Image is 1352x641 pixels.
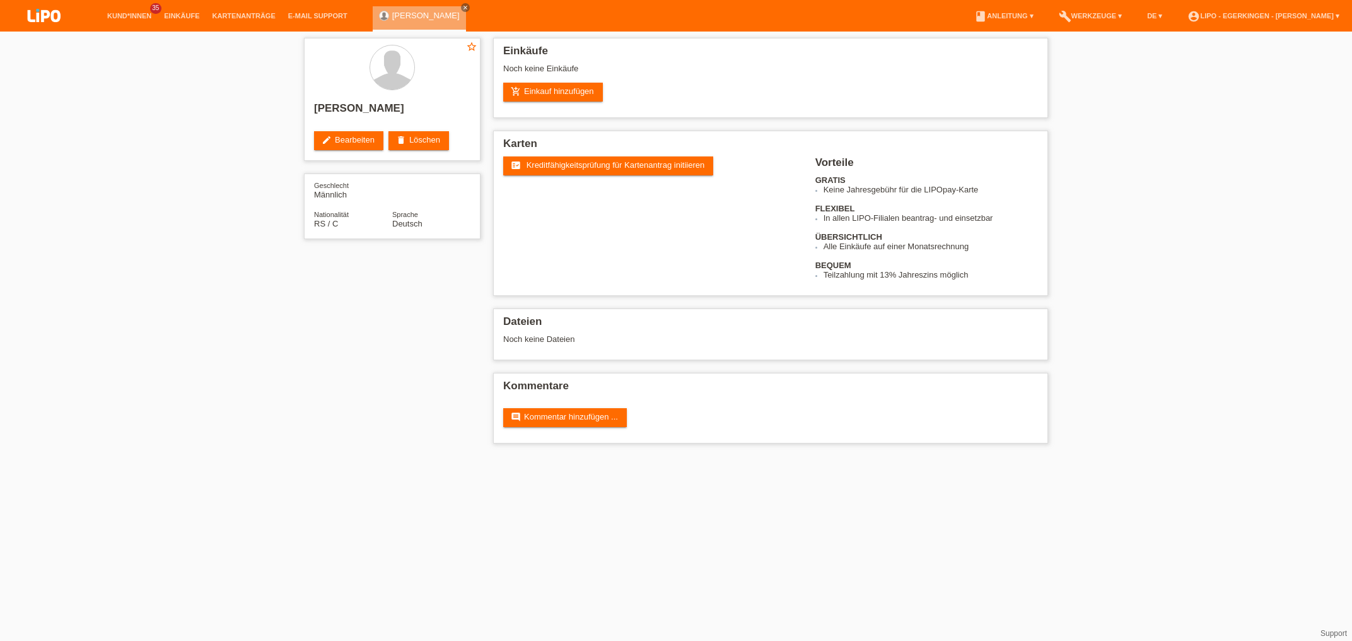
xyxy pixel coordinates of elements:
a: Kartenanträge [206,12,282,20]
i: fact_check [511,160,521,170]
b: BEQUEM [815,261,851,270]
span: Geschlecht [314,182,349,189]
a: E-Mail Support [282,12,354,20]
span: Deutsch [392,219,422,228]
i: edit [322,135,332,145]
div: Noch keine Dateien [503,334,889,344]
a: [PERSON_NAME] [392,11,460,20]
b: GRATIS [815,175,846,185]
li: Keine Jahresgebühr für die LIPOpay-Karte [824,185,1038,194]
a: Kund*innen [101,12,158,20]
b: ÜBERSICHTLICH [815,232,882,242]
i: build [1059,10,1071,23]
a: commentKommentar hinzufügen ... [503,408,627,427]
a: Einkäufe [158,12,206,20]
div: Männlich [314,180,392,199]
a: fact_check Kreditfähigkeitsprüfung für Kartenantrag initiieren [503,156,713,175]
h2: Kommentare [503,380,1038,399]
span: Sprache [392,211,418,218]
b: FLEXIBEL [815,204,855,213]
h2: [PERSON_NAME] [314,102,470,121]
i: add_shopping_cart [511,86,521,97]
i: close [462,4,469,11]
li: Teilzahlung mit 13% Jahreszins möglich [824,270,1038,279]
h2: Einkäufe [503,45,1038,64]
a: buildWerkzeuge ▾ [1052,12,1129,20]
h2: Dateien [503,315,1038,334]
i: book [974,10,987,23]
a: bookAnleitung ▾ [968,12,1039,20]
span: Kreditfähigkeitsprüfung für Kartenantrag initiieren [527,160,705,170]
a: close [461,3,470,12]
a: star_border [466,41,477,54]
a: editBearbeiten [314,131,383,150]
a: LIPO pay [13,26,76,35]
a: deleteLöschen [388,131,449,150]
span: Serbien / C / 04.02.2004 [314,219,338,228]
h2: Vorteile [815,156,1038,175]
a: account_circleLIPO - Egerkingen - [PERSON_NAME] ▾ [1181,12,1346,20]
h2: Karten [503,138,1038,156]
span: Nationalität [314,211,349,218]
a: Support [1320,629,1347,638]
div: Noch keine Einkäufe [503,64,1038,83]
li: In allen LIPO-Filialen beantrag- und einsetzbar [824,213,1038,223]
li: Alle Einkäufe auf einer Monatsrechnung [824,242,1038,251]
a: add_shopping_cartEinkauf hinzufügen [503,83,603,102]
span: 35 [150,3,161,14]
a: DE ▾ [1141,12,1168,20]
i: star_border [466,41,477,52]
i: account_circle [1187,10,1200,23]
i: comment [511,412,521,422]
i: delete [396,135,406,145]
